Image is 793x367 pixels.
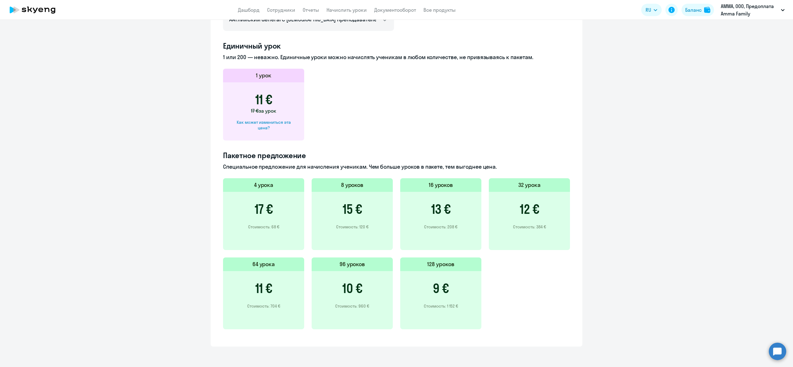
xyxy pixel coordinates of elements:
h4: Пакетное предложение [223,150,570,160]
p: Специальное предложение для начисления ученикам. Чем больше уроков в пакете, тем выгоднее цена. [223,163,570,171]
button: АММА, ООО, Предоплата Amma Family [718,2,788,17]
p: Стоимость: 384 € [513,224,546,230]
a: Все продукты [423,7,456,13]
h4: Единичный урок [223,41,570,51]
p: Стоимость: 68 € [248,224,279,230]
span: RU [646,6,651,14]
span: 17 € [251,108,259,114]
h3: 10 € [342,281,362,296]
p: Стоимость: 120 € [336,224,369,230]
h3: 11 € [255,92,272,107]
div: Как может измениться эта цена? [233,119,294,131]
h5: 128 уроков [427,260,454,268]
div: Баланс [685,6,702,14]
a: Отчеты [303,7,319,13]
p: Стоимость: 960 € [335,303,369,309]
a: Дашборд [238,7,260,13]
span: за урок [259,108,276,114]
img: balance [704,7,710,13]
h3: 12 € [520,202,539,217]
p: Стоимость: 704 € [247,303,280,309]
p: АММА, ООО, Предоплата Amma Family [721,2,778,17]
a: Начислить уроки [326,7,367,13]
h5: 64 урока [252,260,275,268]
button: Балансbalance [681,4,714,16]
h3: 9 € [433,281,449,296]
h5: 8 уроков [341,181,364,189]
h5: 16 уроков [429,181,453,189]
h5: 96 уроков [340,260,365,268]
h3: 15 € [343,202,362,217]
h3: 17 € [255,202,273,217]
button: RU [641,4,662,16]
h5: 4 урока [254,181,274,189]
a: Сотрудники [267,7,295,13]
p: Стоимость: 1 152 € [424,303,458,309]
h5: 1 урок [256,71,271,80]
h5: 32 урока [518,181,541,189]
h3: 13 € [431,202,451,217]
a: Документооборот [374,7,416,13]
p: 1 или 200 — неважно. Единичные уроки можно начислять ученикам в любом количестве, не привязываясь... [223,53,570,61]
p: Стоимость: 208 € [424,224,458,230]
h3: 11 € [255,281,272,296]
